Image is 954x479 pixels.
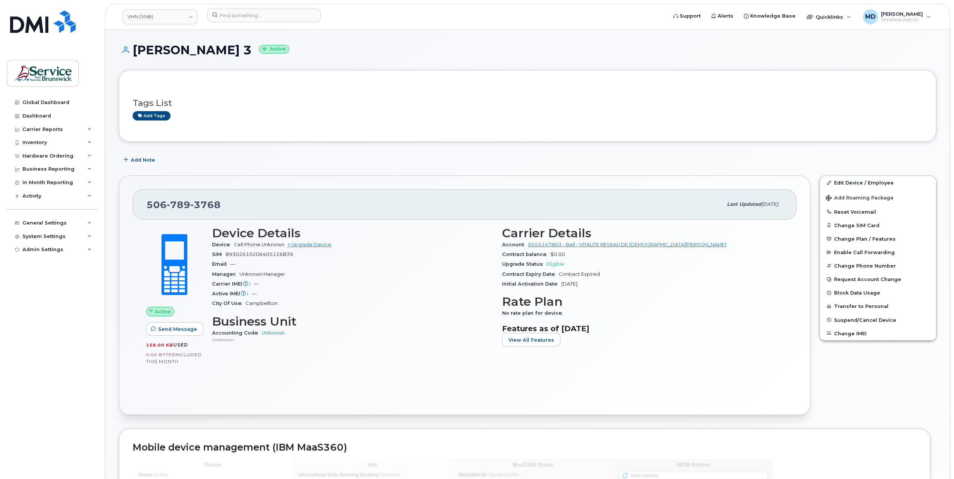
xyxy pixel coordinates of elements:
span: Active [155,308,171,315]
button: View All Features [502,333,561,347]
a: 0555147803 - Bell - VITALITE RESEAU DE [DEMOGRAPHIC_DATA][PERSON_NAME] [528,242,726,247]
a: Edit Device / Employee [820,176,936,189]
span: Add Note [131,156,155,164]
button: Change Plan / Features [820,232,936,245]
button: Add Note [119,153,161,167]
h3: Device Details [212,226,493,240]
span: — [254,281,259,287]
span: 158.00 KB [146,342,173,348]
span: Initial Activation Date [502,281,561,287]
button: Request Account Change [820,272,936,286]
button: Change Phone Number [820,259,936,272]
span: Suspend/Cancel Device [834,317,896,323]
span: Last updated [727,201,761,207]
span: Carrier IMEI [212,281,254,287]
h3: Tags List [133,98,923,108]
span: Contract balance [502,251,550,257]
button: Enable Call Forwarding [820,245,936,259]
span: — [230,261,235,267]
button: Add Roaming Package [820,190,936,205]
small: Active [259,45,289,54]
span: Campbellton [245,300,278,306]
h3: Business Unit [212,315,493,328]
a: + Upgrade Device [287,242,331,247]
span: included this month [146,352,202,364]
span: Add Roaming Package [826,195,894,202]
span: [DATE] [761,201,778,207]
span: View All Features [508,336,554,344]
span: Send Message [158,326,197,333]
h3: Features as of [DATE] [502,324,783,333]
a: Unknown [262,330,285,336]
button: Block Data Usage [820,286,936,299]
span: Enable Call Forwarding [834,250,895,255]
span: 0.00 Bytes [146,352,175,357]
span: Upgrade Status [502,261,547,267]
span: Manager [212,271,239,277]
h3: Carrier Details [502,226,783,240]
span: used [173,342,188,348]
span: 506 [147,199,221,210]
span: Change Plan / Features [834,236,896,241]
span: Email [212,261,230,267]
button: Change IMEI [820,327,936,340]
button: Suspend/Cancel Device [820,313,936,327]
span: 3768 [190,199,221,210]
span: Unknown Manager [239,271,285,277]
span: 789 [167,199,190,210]
span: Account [502,242,528,247]
span: — [252,291,257,296]
span: Device [212,242,234,247]
span: No rate plan for device [502,310,566,316]
span: City Of Use [212,300,245,306]
h2: Mobile device management (IBM MaaS360) [133,442,917,453]
button: Reset Voicemail [820,205,936,219]
button: Change SIM Card [820,219,936,232]
span: Contract Expired [559,271,600,277]
span: Active IMEI [212,291,252,296]
span: Contract Expiry Date [502,271,559,277]
span: [DATE] [561,281,577,287]
h3: Rate Plan [502,295,783,308]
span: 89302610206405126839 [226,251,293,257]
span: Eligible [547,261,564,267]
button: Transfer to Personal [820,299,936,313]
span: Accounting Code [212,330,262,336]
button: Send Message [146,322,203,336]
p: Unknown [212,336,493,343]
span: $0.00 [550,251,565,257]
span: SIM [212,251,226,257]
span: Cell Phone Unknown [234,242,284,247]
a: Add tags [133,111,170,120]
h1: [PERSON_NAME] 3 [119,43,936,57]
